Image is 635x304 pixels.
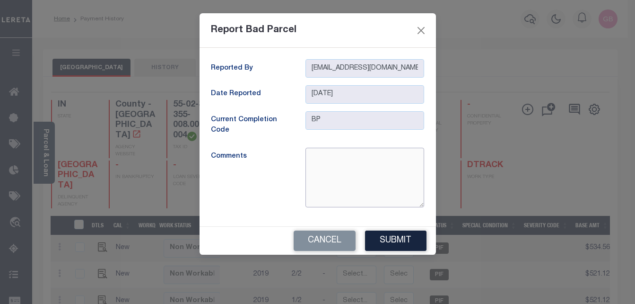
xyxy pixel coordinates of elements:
[204,59,299,78] label: Reported By
[204,85,299,104] label: Date Reported
[204,148,299,207] label: Comments
[294,231,356,251] button: Cancel
[204,111,299,140] label: Current Completion Code
[365,231,426,251] button: Submit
